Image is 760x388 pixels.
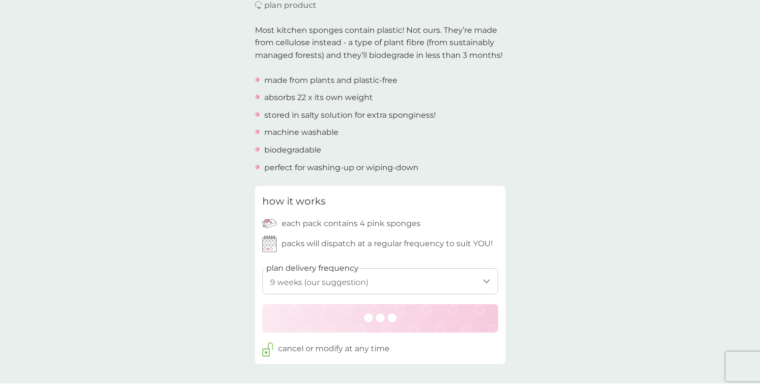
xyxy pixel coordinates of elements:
[281,217,421,230] p: each pack contains 4 pink sponges
[262,193,326,209] h3: how it works
[266,262,359,275] label: plan delivery frequency
[255,24,506,62] p: Most kitchen sponges contain plastic! Not ours. They’re made from cellulose instead - a type of p...
[264,109,436,122] p: stored in salty solution for extra sponginess!
[264,126,338,139] p: machine washable
[264,144,321,156] p: biodegradable
[264,74,397,87] p: made from plants and plastic-free
[278,342,390,355] p: cancel or modify at any time
[264,91,373,104] p: absorbs 22 x its own weight
[264,161,419,174] p: perfect for washing-up or wiping-down
[281,237,493,250] p: packs will dispatch at a regular frequency to suit YOU!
